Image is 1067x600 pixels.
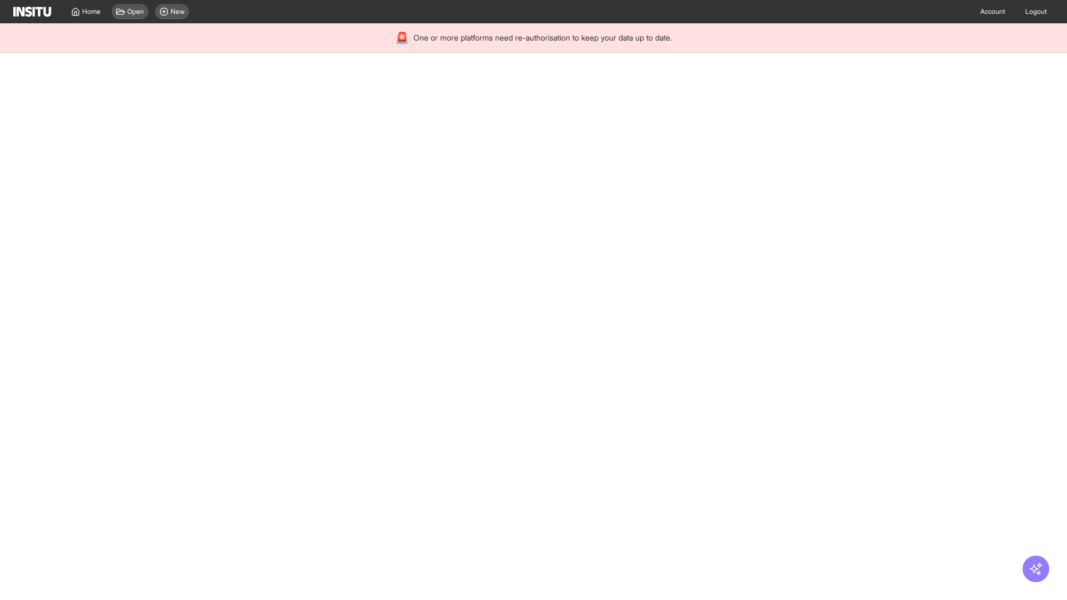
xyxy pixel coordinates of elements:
[171,7,185,16] span: New
[127,7,144,16] span: Open
[413,32,672,43] span: One or more platforms need re-authorisation to keep your data up to date.
[13,7,51,17] img: Logo
[82,7,101,16] span: Home
[395,30,409,46] div: 🚨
